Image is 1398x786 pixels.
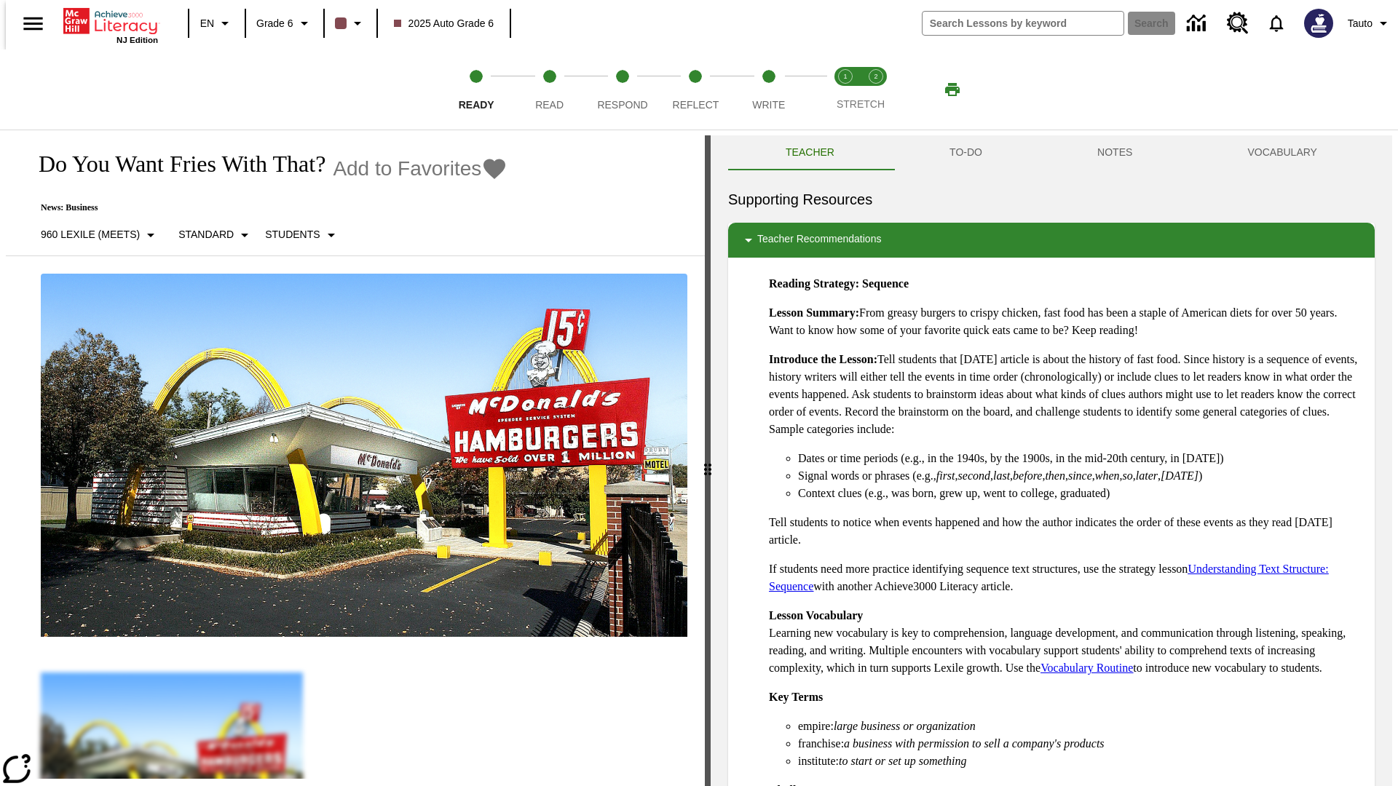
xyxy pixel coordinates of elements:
span: Tauto [1348,16,1373,31]
text: 2 [874,73,877,80]
li: institute: [798,753,1363,770]
button: Select Student [259,222,345,248]
em: a business with permission to sell a company's products [844,737,1105,750]
a: Vocabulary Routine [1040,662,1133,674]
div: reading [6,135,705,779]
button: VOCABULARY [1190,135,1375,170]
li: franchise: [798,735,1363,753]
em: last [993,469,1010,482]
a: Data Center [1178,4,1218,44]
em: then [1045,469,1065,482]
strong: Lesson Vocabulary [769,609,863,622]
span: EN [200,16,214,31]
span: Write [752,99,785,111]
button: Read step 2 of 5 [507,49,591,130]
button: Class color is dark brown. Change class color [329,10,372,36]
button: NOTES [1040,135,1190,170]
span: STRETCH [837,98,885,110]
button: Print [929,76,976,103]
p: From greasy burgers to crispy chicken, fast food has been a staple of American diets for over 50 ... [769,304,1363,339]
img: One of the first McDonald's stores, with the iconic red sign and golden arches. [41,274,687,638]
button: Write step 5 of 5 [727,49,811,130]
span: Add to Favorites [333,157,481,180]
div: activity [711,135,1392,786]
strong: Key Terms [769,691,823,703]
p: Students [265,227,320,242]
p: Tell students that [DATE] article is about the history of fast food. Since history is a sequence ... [769,351,1363,438]
input: search field [923,12,1123,35]
strong: Reading Strategy: [769,277,859,290]
button: Language: EN, Select a language [194,10,240,36]
strong: Sequence [862,277,909,290]
p: Teacher Recommendations [757,231,881,249]
button: Reflect step 4 of 5 [653,49,738,130]
li: Signal words or phrases (e.g., , , , , , , , , , ) [798,467,1363,485]
span: Ready [459,99,494,111]
h1: Do You Want Fries With That? [23,151,325,178]
em: large business or organization [834,720,976,732]
h6: Supporting Resources [728,188,1375,211]
em: since [1068,469,1092,482]
em: later [1136,469,1158,482]
a: Notifications [1257,4,1295,42]
li: empire: [798,718,1363,735]
em: first [936,469,955,482]
span: Grade 6 [256,16,293,31]
button: Select a new avatar [1295,4,1342,42]
p: Learning new vocabulary is key to comprehension, language development, and communication through ... [769,607,1363,677]
button: TO-DO [892,135,1040,170]
div: Teacher Recommendations [728,223,1375,258]
p: If students need more practice identifying sequence text structures, use the strategy lesson with... [769,560,1363,595]
em: [DATE] [1161,469,1198,482]
span: 2025 Auto Grade 6 [394,16,494,31]
button: Stretch Read step 1 of 2 [824,49,866,130]
button: Respond step 3 of 5 [580,49,665,130]
button: Ready step 1 of 5 [434,49,518,130]
span: Reflect [673,99,719,111]
button: Grade: Grade 6, Select a grade [250,10,319,36]
button: Teacher [728,135,892,170]
em: before [1013,469,1042,482]
em: when [1095,469,1120,482]
span: NJ Edition [116,36,158,44]
p: Tell students to notice when events happened and how the author indicates the order of these even... [769,514,1363,549]
button: Add to Favorites - Do You Want Fries With That? [333,156,508,181]
div: Home [63,5,158,44]
strong: Lesson Summary: [769,306,859,319]
div: Press Enter or Spacebar and then press right and left arrow keys to move the slider [705,135,711,786]
button: Open side menu [12,2,55,45]
em: to start or set up something [839,755,967,767]
p: Standard [178,227,234,242]
div: Instructional Panel Tabs [728,135,1375,170]
span: Respond [597,99,647,111]
span: Read [535,99,564,111]
a: Resource Center, Will open in new tab [1218,4,1257,43]
p: 960 Lexile (Meets) [41,227,140,242]
p: News: Business [23,202,508,213]
a: Understanding Text Structure: Sequence [769,563,1329,592]
text: 1 [843,73,847,80]
em: so [1123,469,1133,482]
img: Avatar [1304,9,1333,38]
em: second [958,469,990,482]
button: Select Lexile, 960 Lexile (Meets) [35,222,165,248]
button: Profile/Settings [1342,10,1398,36]
li: Dates or time periods (e.g., in the 1940s, by the 1900s, in the mid-20th century, in [DATE]) [798,450,1363,467]
strong: Introduce the Lesson: [769,353,877,365]
button: Scaffolds, Standard [173,222,259,248]
button: Stretch Respond step 2 of 2 [855,49,897,130]
li: Context clues (e.g., was born, grew up, went to college, graduated) [798,485,1363,502]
